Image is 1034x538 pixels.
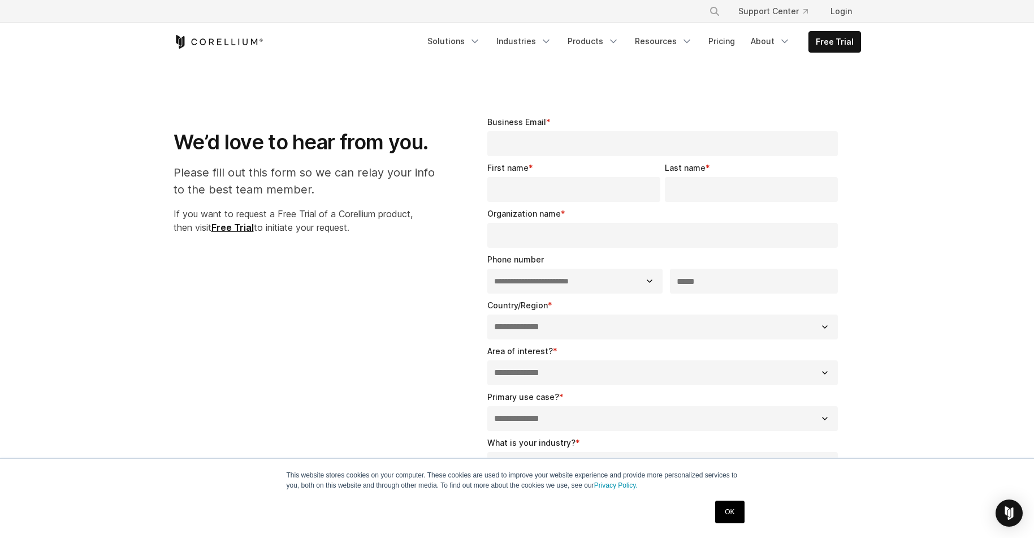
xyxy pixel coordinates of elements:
[744,31,797,51] a: About
[487,163,529,173] span: First name
[729,1,817,21] a: Support Center
[809,32,860,52] a: Free Trial
[821,1,861,21] a: Login
[695,1,861,21] div: Navigation Menu
[665,163,706,173] span: Last name
[487,392,559,402] span: Primary use case?
[487,346,553,356] span: Area of interest?
[490,31,559,51] a: Industries
[421,31,487,51] a: Solutions
[715,501,744,523] a: OK
[704,1,725,21] button: Search
[487,438,576,447] span: What is your industry?
[211,222,254,233] a: Free Trial
[487,255,544,264] span: Phone number
[174,130,447,155] h1: We’d love to hear from you.
[487,117,546,127] span: Business Email
[594,481,638,489] a: Privacy Policy.
[287,470,748,490] p: This website stores cookies on your computer. These cookies are used to improve your website expe...
[487,300,548,310] span: Country/Region
[702,31,742,51] a: Pricing
[421,31,861,53] div: Navigation Menu
[174,35,263,49] a: Corellium Home
[174,207,447,234] p: If you want to request a Free Trial of a Corellium product, then visit to initiate your request.
[628,31,699,51] a: Resources
[487,209,561,218] span: Organization name
[174,164,447,198] p: Please fill out this form so we can relay your info to the best team member.
[561,31,626,51] a: Products
[996,500,1023,527] div: Open Intercom Messenger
